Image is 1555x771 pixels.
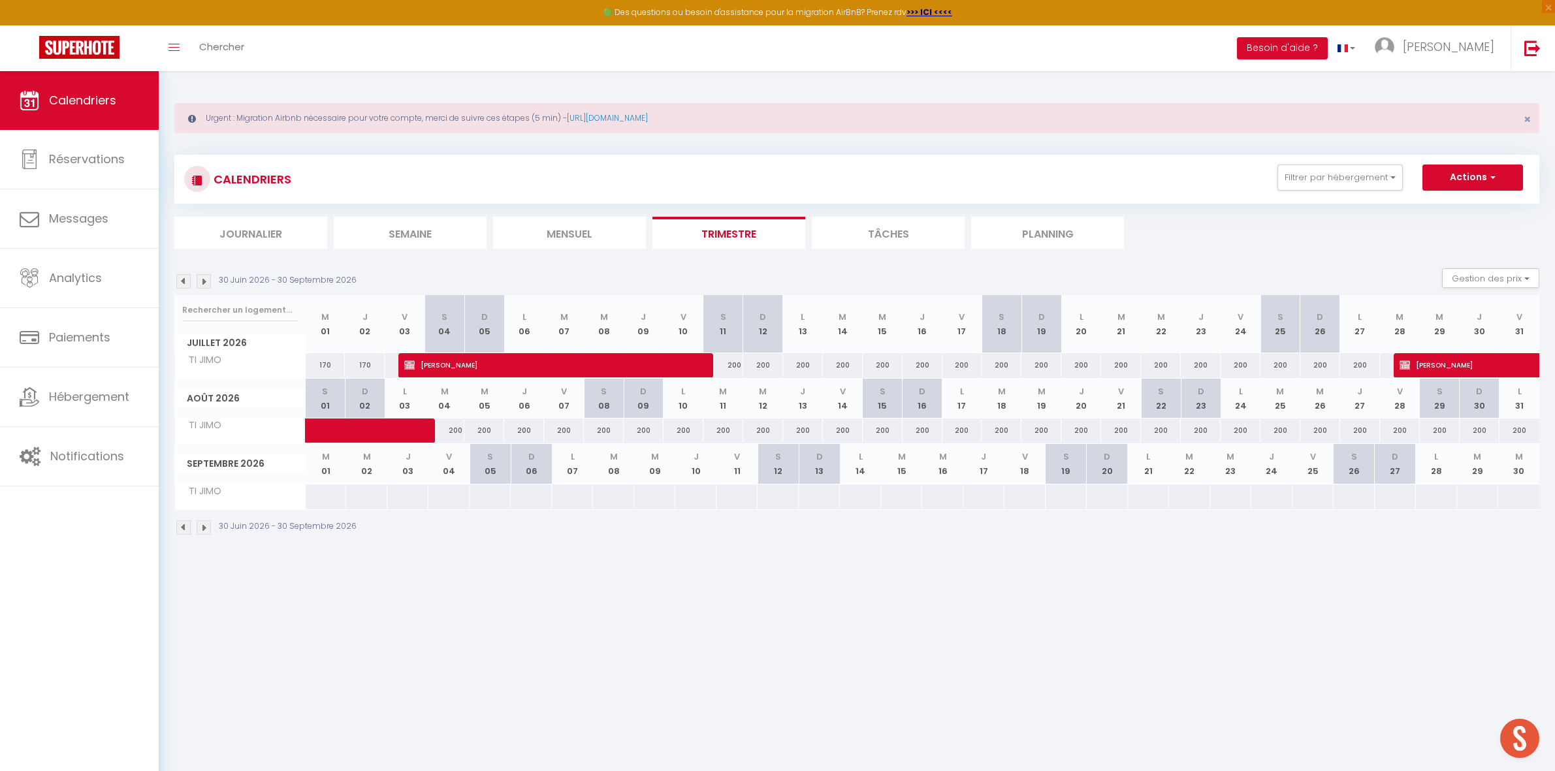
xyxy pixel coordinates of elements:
[321,311,329,323] abbr: M
[783,295,823,353] th: 13
[175,389,305,408] span: Août 2026
[1524,40,1541,56] img: logout
[49,329,110,345] span: Paiements
[522,385,527,398] abbr: J
[1101,353,1141,377] div: 200
[743,379,783,418] th: 12
[1157,311,1165,323] abbr: M
[863,418,903,443] div: 200
[425,418,464,443] div: 200
[823,295,863,353] th: 14
[1499,295,1539,353] th: 31
[982,379,1021,418] th: 18
[50,448,124,464] span: Notifications
[487,450,493,463] abbr: S
[982,418,1021,443] div: 200
[1169,444,1210,484] th: 22
[1269,450,1274,463] abbr: J
[210,165,291,194] h3: CALENDRIERS
[982,353,1021,377] div: 200
[1316,385,1324,398] abbr: M
[1181,379,1221,418] th: 23
[624,295,664,353] th: 09
[544,418,584,443] div: 200
[1237,37,1328,59] button: Besoin d'aide ?
[1158,385,1164,398] abbr: S
[903,353,942,377] div: 200
[1434,450,1438,463] abbr: L
[522,311,526,323] abbr: L
[1260,295,1300,353] th: 25
[906,7,952,18] a: >>> ICI <<<<
[1300,295,1340,353] th: 26
[528,450,535,463] abbr: D
[624,379,664,418] th: 09
[982,295,1021,353] th: 18
[306,295,345,353] th: 01
[1146,450,1150,463] abbr: L
[840,444,881,484] th: 14
[219,520,357,533] p: 30 Juin 2026 - 30 Septembre 2026
[863,295,903,353] th: 15
[1260,353,1300,377] div: 200
[1101,418,1141,443] div: 200
[177,484,226,499] span: TI JIMO
[758,444,799,484] th: 12
[1128,444,1169,484] th: 21
[823,379,863,418] th: 14
[743,418,783,443] div: 200
[49,151,125,167] span: Réservations
[863,379,903,418] th: 15
[1375,444,1416,484] th: 27
[1420,379,1460,418] th: 29
[1141,379,1181,418] th: 22
[219,274,357,287] p: 30 Juin 2026 - 30 Septembre 2026
[1420,418,1460,443] div: 200
[1226,450,1234,463] abbr: M
[1351,450,1357,463] abbr: S
[470,444,511,484] th: 05
[1198,311,1204,323] abbr: J
[584,295,624,353] th: 08
[49,92,116,108] span: Calendriers
[464,295,504,353] th: 05
[402,311,408,323] abbr: V
[49,210,108,227] span: Messages
[942,353,982,377] div: 200
[174,103,1539,133] div: Urgent : Migration Airbnb nécessaire pour votre compte, merci de suivre ces étapes (5 min) -
[593,444,634,484] th: 08
[840,385,846,398] abbr: V
[664,379,703,418] th: 10
[800,385,805,398] abbr: J
[1239,385,1243,398] abbr: L
[306,353,345,377] div: 170
[49,270,102,286] span: Analytics
[1442,268,1539,288] button: Gestion des prix
[544,295,584,353] th: 07
[567,112,648,123] a: [URL][DOMAIN_NAME]
[652,217,805,249] li: Trimestre
[1500,719,1539,758] div: Ouvrir le chat
[919,385,925,398] abbr: D
[406,450,411,463] abbr: J
[49,388,129,405] span: Hébergement
[1317,311,1323,323] abbr: D
[694,450,699,463] abbr: J
[1061,353,1101,377] div: 200
[1358,311,1362,323] abbr: L
[1181,418,1221,443] div: 200
[881,444,922,484] th: 15
[812,217,965,249] li: Tâches
[719,385,727,398] abbr: M
[403,385,407,398] abbr: L
[511,444,552,484] th: 06
[1185,450,1193,463] abbr: M
[1251,444,1292,484] th: 24
[1101,379,1141,418] th: 21
[504,418,544,443] div: 200
[1416,444,1457,484] th: 28
[1375,37,1394,57] img: ...
[177,353,226,368] span: TI JIMO
[322,385,328,398] abbr: S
